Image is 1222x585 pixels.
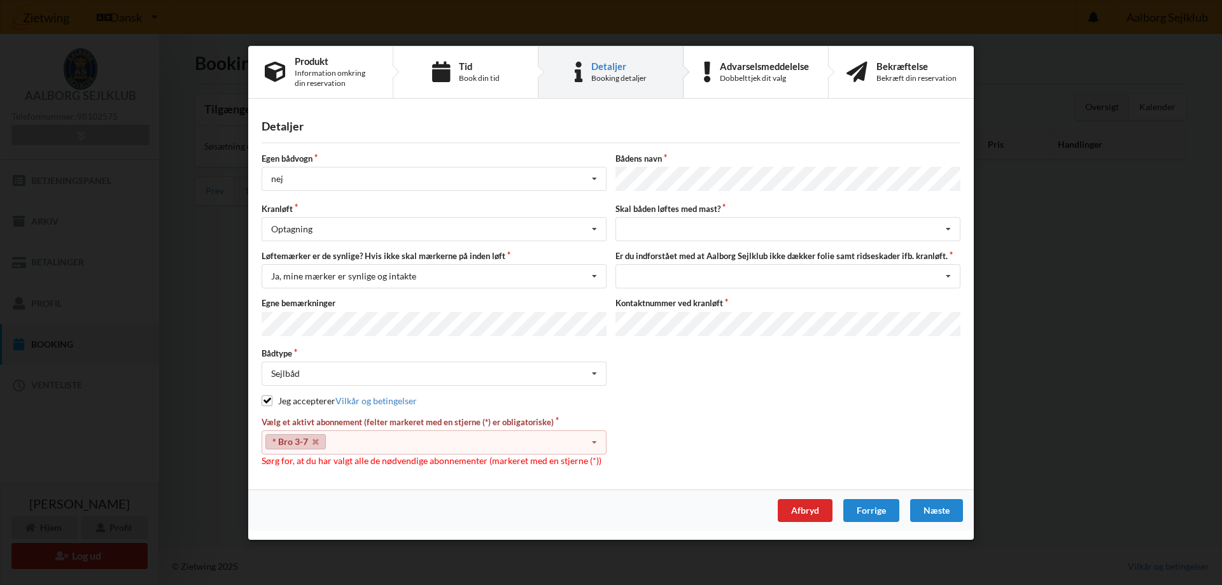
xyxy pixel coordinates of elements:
[459,73,500,83] div: Book din tid
[615,203,960,215] label: Skal båden løftes med mast?
[262,348,607,359] label: Bådtype
[262,250,607,262] label: Løftemærker er de synlige? Hvis ikke skal mærkerne på inden løft
[271,174,283,183] div: nej
[271,225,313,234] div: Optagning
[459,60,500,71] div: Tid
[265,434,326,449] a: * Bro 3-7
[615,297,960,309] label: Kontaktnummer ved kranløft
[271,272,416,281] div: Ja, mine mærker er synlige og intakte
[591,60,647,71] div: Detaljer
[262,203,607,215] label: Kranløft
[720,73,809,83] div: Dobbelttjek dit valg
[876,60,957,71] div: Bekræftelse
[295,55,376,66] div: Produkt
[295,67,376,88] div: Information omkring din reservation
[262,297,607,309] label: Egne bemærkninger
[262,395,417,406] label: Jeg accepterer
[262,416,607,428] label: Vælg et aktivt abonnement (felter markeret med en stjerne (*) er obligatoriske)
[262,455,601,466] span: Sørg for, at du har valgt alle de nødvendige abonnementer (markeret med en stjerne (*))
[262,153,607,164] label: Egen bådvogn
[262,119,960,134] div: Detaljer
[843,498,899,521] div: Forrige
[591,73,647,83] div: Booking detaljer
[876,73,957,83] div: Bekræft din reservation
[335,395,417,406] a: Vilkår og betingelser
[615,250,960,262] label: Er du indforstået med at Aalborg Sejlklub ikke dækker folie samt ridseskader ifb. kranløft.
[271,369,300,378] div: Sejlbåd
[720,60,809,71] div: Advarselsmeddelelse
[778,498,832,521] div: Afbryd
[615,153,960,164] label: Bådens navn
[910,498,963,521] div: Næste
